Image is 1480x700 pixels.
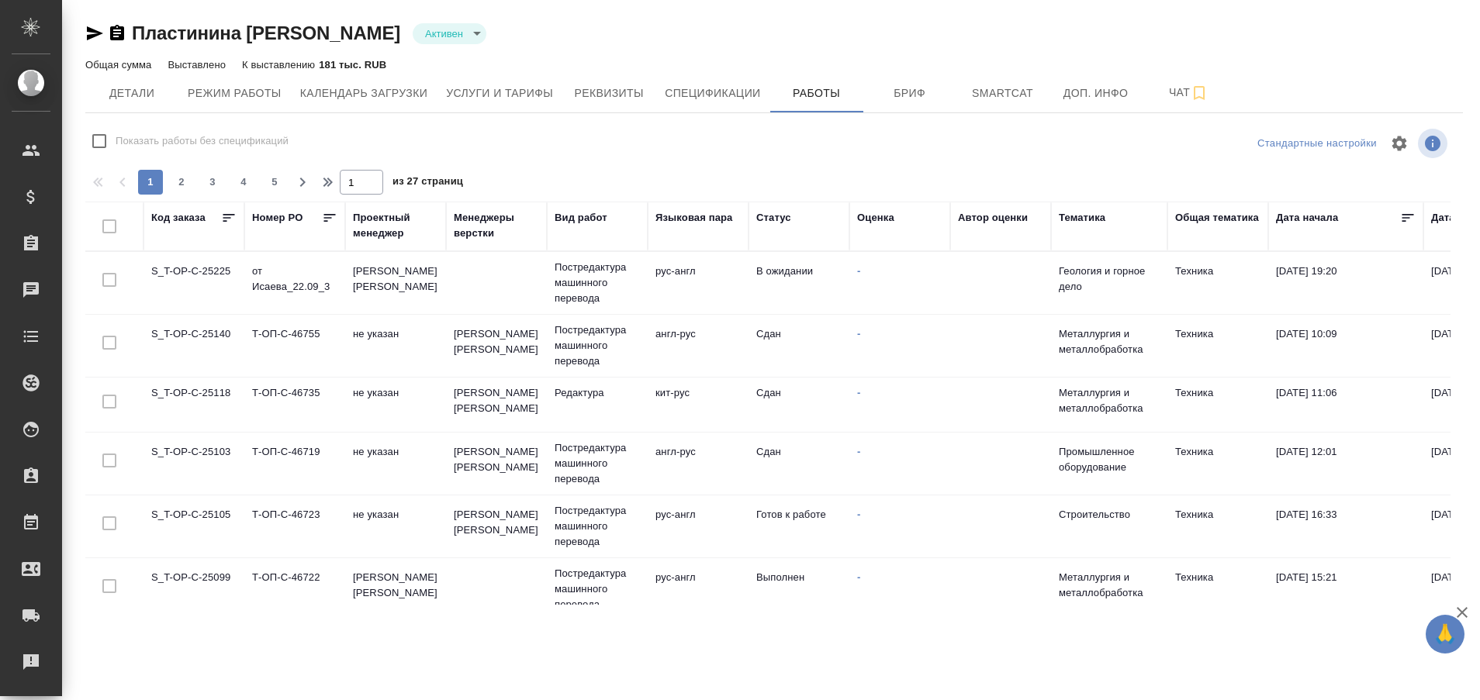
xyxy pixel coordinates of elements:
td: кит-рус [648,378,749,432]
a: - [857,265,860,277]
div: Номер PO [252,210,303,226]
span: Календарь загрузки [300,84,428,103]
div: Код заказа [151,210,206,226]
td: [DATE] 16:33 [1268,499,1423,553]
td: Сдан [749,436,849,491]
div: Тематика [1059,210,1105,226]
span: Доп. инфо [1059,84,1133,103]
td: Техника [1167,378,1268,432]
div: Вид работ [555,210,607,226]
td: [PERSON_NAME] [PERSON_NAME] [345,562,446,616]
div: Оценка [857,210,894,226]
td: не указан [345,319,446,373]
td: англ-рус [648,319,749,373]
p: Постредактура машинного перевода [555,503,640,550]
button: 3 [200,170,225,195]
td: Техника [1167,436,1268,491]
p: К выставлению [242,59,319,71]
div: Языковая пара [655,210,733,226]
button: 5 [262,170,287,195]
button: 2 [169,170,194,195]
td: Т-ОП-С-46719 [244,436,345,491]
td: англ-рус [648,436,749,491]
td: [PERSON_NAME] [PERSON_NAME] [446,499,547,553]
td: Техника [1167,562,1268,616]
span: Режим работы [188,84,282,103]
span: 2 [169,174,194,190]
div: Менеджеры верстки [454,210,539,241]
span: Настроить таблицу [1381,125,1418,162]
td: Сдан [749,319,849,373]
div: Статус [756,210,791,226]
a: - [857,328,860,340]
td: Т-ОП-С-46755 [244,319,345,373]
td: рус-англ [648,562,749,616]
td: [PERSON_NAME] [PERSON_NAME] [446,319,547,373]
td: Выполнен [749,562,849,616]
p: Выставлено [168,59,230,71]
td: Готов к работе [749,499,849,553]
p: Промышленное оборудование [1059,444,1160,475]
a: - [857,387,860,398]
div: Общая тематика [1175,210,1259,226]
span: Чат [1152,83,1226,102]
td: Т-ОП-С-46735 [244,378,345,432]
span: 🙏 [1432,618,1458,650]
td: Т-ОП-С-46723 [244,499,345,553]
td: S_T-OP-C-25103 [144,436,244,491]
div: Активен [413,23,486,44]
div: Дата начала [1276,210,1338,226]
td: S_T-OP-C-25225 [144,256,244,310]
td: [DATE] 15:21 [1268,562,1423,616]
a: - [857,446,860,457]
a: - [857,571,860,583]
span: 3 [200,174,225,190]
td: Техника [1167,499,1268,553]
p: 181 тыс. RUB [319,59,386,71]
span: Работы [780,84,854,103]
div: Проектный менеджер [353,210,438,241]
div: split button [1254,132,1381,156]
td: от Исаева_22.09_3 [244,256,345,310]
td: [DATE] 11:06 [1268,378,1423,432]
p: Геология и горное дело [1059,264,1160,295]
td: Техника [1167,319,1268,373]
p: Общая сумма [85,59,155,71]
span: Посмотреть информацию [1418,129,1451,158]
button: 🙏 [1426,615,1464,653]
p: Металлургия и металлобработка [1059,385,1160,416]
svg: Подписаться [1190,84,1209,102]
td: Сдан [749,378,849,432]
span: Детали [95,84,169,103]
a: Пластинина [PERSON_NAME] [132,22,400,43]
td: S_T-OP-C-25140 [144,319,244,373]
p: Редактура [555,385,640,401]
td: [PERSON_NAME] [PERSON_NAME] [446,436,547,491]
td: не указан [345,378,446,432]
button: Скопировать ссылку для ЯМессенджера [85,24,104,43]
p: Строительство [1059,507,1160,522]
a: - [857,509,860,520]
td: S_T-OP-C-25099 [144,562,244,616]
td: рус-англ [648,499,749,553]
td: [PERSON_NAME] [PERSON_NAME] [345,256,446,310]
span: 4 [231,174,256,190]
td: рус-англ [648,256,749,310]
td: [DATE] 19:20 [1268,256,1423,310]
span: из 27 страниц [392,172,463,195]
button: Скопировать ссылку [108,24,126,43]
button: 4 [231,170,256,195]
td: [PERSON_NAME] [PERSON_NAME] [446,378,547,432]
td: S_T-OP-C-25118 [144,378,244,432]
span: Реквизиты [572,84,646,103]
td: не указан [345,499,446,553]
span: Услуги и тарифы [446,84,553,103]
span: 5 [262,174,287,190]
p: Металлургия и металлобработка [1059,326,1160,357]
p: Постредактура машинного перевода [555,440,640,487]
span: Smartcat [966,84,1040,103]
p: Металлургия и металлобработка [1059,570,1160,601]
td: Техника [1167,256,1268,310]
span: Спецификации [665,84,760,103]
div: Автор оценки [958,210,1028,226]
